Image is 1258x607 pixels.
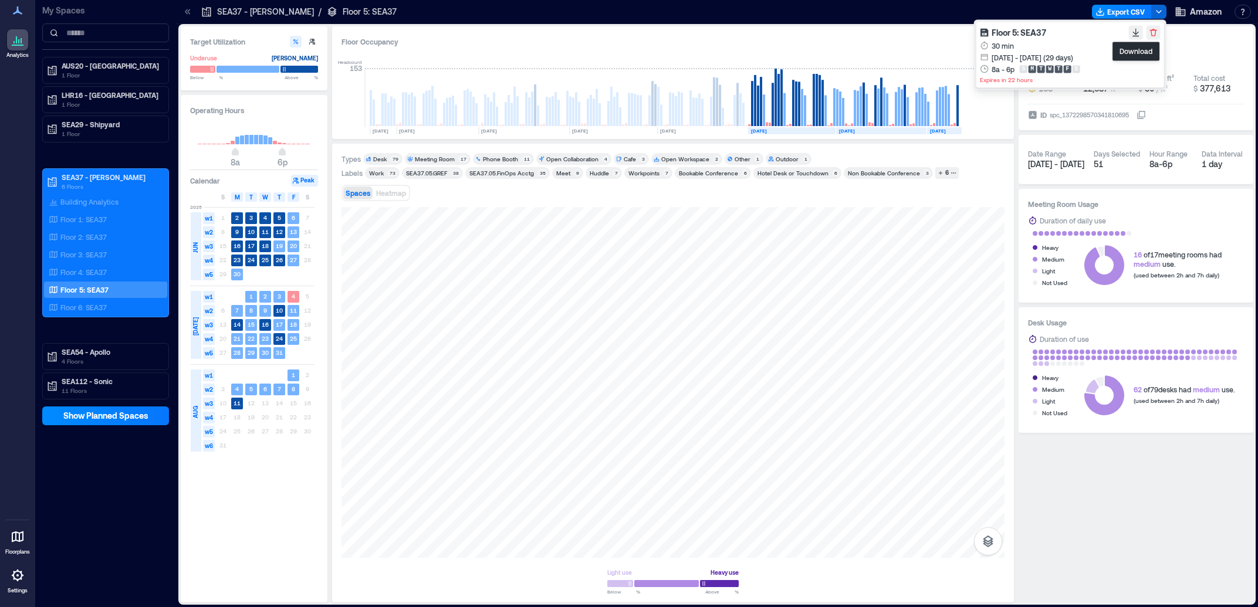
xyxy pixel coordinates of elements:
[935,167,959,179] button: 6
[1022,65,1025,74] p: S
[546,155,598,163] div: Open Collaboration
[602,155,609,162] div: 4
[1057,65,1060,74] p: T
[1074,65,1078,74] p: S
[249,307,253,314] text: 8
[839,128,855,134] text: [DATE]
[369,169,384,177] div: Work
[42,406,169,425] button: Show Planned Spaces
[234,349,241,356] text: 28
[1202,149,1243,158] div: Data Interval
[469,169,534,177] div: SEA37.05.FinOps Acctg
[278,192,281,202] span: T
[190,175,220,186] h3: Calendar
[1193,84,1198,93] span: $
[248,321,255,328] text: 15
[203,333,215,345] span: w4
[1134,397,1219,404] span: (used between 2h and 7h daily)
[235,192,240,202] span: M
[249,214,253,221] text: 3
[272,52,318,64] div: [PERSON_NAME]
[235,214,239,221] text: 2
[291,175,318,186] button: Peak
[62,377,160,386] p: SEA112 - Sonic
[1149,149,1188,158] div: Hour Range
[234,335,241,342] text: 21
[292,192,295,202] span: F
[1042,242,1059,253] div: Heavy
[1134,260,1161,268] span: medium
[742,169,749,177] div: 6
[203,412,215,423] span: w4
[1202,158,1245,170] div: 1 day
[2,523,33,559] a: Floorplans
[343,186,373,199] button: Spaces
[60,215,107,224] p: Floor 1: SEA37
[343,6,397,18] p: Floor 5: SEA37
[203,240,215,252] span: w3
[62,172,160,182] p: SEA37 - [PERSON_NAME]
[537,169,547,177] div: 35
[191,242,200,253] span: JUN
[1066,65,1069,74] p: F
[1193,73,1225,83] div: Total cost
[1028,198,1244,210] h3: Meeting Room Usage
[290,307,297,314] text: 11
[248,349,255,356] text: 29
[62,100,160,109] p: 1 Floor
[1028,159,1084,169] span: [DATE] - [DATE]
[522,155,532,162] div: 11
[290,321,297,328] text: 18
[992,28,1046,38] span: Floor 5: SEA37
[1042,372,1059,384] div: Heavy
[190,104,318,116] h3: Operating Hours
[249,192,253,202] span: T
[234,242,241,249] text: 16
[262,335,269,342] text: 23
[319,6,322,18] p: /
[263,307,267,314] text: 9
[663,169,670,177] div: 7
[735,155,750,163] div: Other
[802,155,809,162] div: 1
[217,6,314,18] p: SEA37 - [PERSON_NAME]
[481,128,497,134] text: [DATE]
[1039,65,1043,74] p: T
[1040,109,1047,121] span: ID
[60,285,109,294] p: Floor 5: SEA37
[290,242,297,249] text: 20
[248,335,255,342] text: 22
[387,169,397,177] div: 73
[992,63,1014,75] div: 8a - 6p
[203,384,215,395] span: w2
[249,385,253,392] text: 5
[628,169,660,177] div: Workpoints
[943,168,951,178] div: 6
[278,157,288,167] span: 6p
[306,192,309,202] span: S
[713,155,720,162] div: 2
[754,155,761,162] div: 1
[290,228,297,235] text: 13
[278,293,281,300] text: 3
[203,255,215,266] span: w4
[1094,158,1140,170] div: 51
[1190,6,1222,18] span: Amazon
[262,349,269,356] text: 30
[607,567,632,578] div: Light use
[290,335,297,342] text: 25
[1042,384,1064,395] div: Medium
[235,307,239,314] text: 7
[661,155,709,163] div: Open Workspace
[292,371,295,378] text: 1
[1048,65,1051,74] p: W
[1042,253,1064,265] div: Medium
[1149,158,1192,170] div: 8a - 6p
[574,169,581,177] div: 9
[1134,385,1142,394] span: 62
[62,357,160,366] p: 4 Floors
[203,398,215,409] span: w3
[451,169,461,177] div: 38
[203,347,215,359] span: w5
[1028,317,1244,328] h3: Desk Usage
